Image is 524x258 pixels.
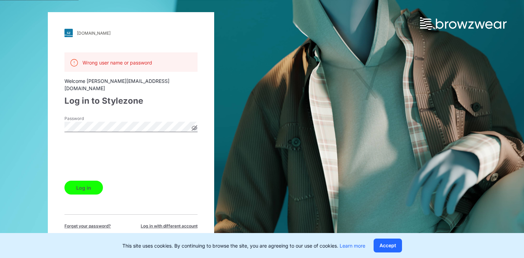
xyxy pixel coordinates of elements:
img: browzwear-logo.73288ffb.svg [420,17,507,30]
img: svg+xml;base64,PHN2ZyB3aWR0aD0iMjgiIGhlaWdodD0iMjgiIHZpZXdCb3g9IjAgMCAyOCAyOCIgZmlsbD0ibm9uZSIgeG... [64,29,73,37]
button: Accept [374,239,402,252]
div: [DOMAIN_NAME] [77,31,111,36]
span: Log in with different account [141,223,198,229]
span: Forget your password? [64,223,111,229]
div: Welcome [PERSON_NAME][EMAIL_ADDRESS][DOMAIN_NAME] [64,77,198,92]
iframe: reCAPTCHA [64,143,170,170]
div: Log in to Stylezone [64,95,198,107]
p: This site uses cookies. By continuing to browse the site, you are agreeing to our use of cookies. [122,242,365,249]
label: Password [64,115,113,122]
a: [DOMAIN_NAME] [64,29,198,37]
p: Wrong user name or password [82,59,152,66]
button: Log in [64,181,103,195]
a: Learn more [340,243,365,249]
img: svg+xml;base64,PHN2ZyB3aWR0aD0iMjQiIGhlaWdodD0iMjQiIHZpZXdCb3g9IjAgMCAyNCAyNCIgZmlsbD0ibm9uZSIgeG... [70,59,78,67]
